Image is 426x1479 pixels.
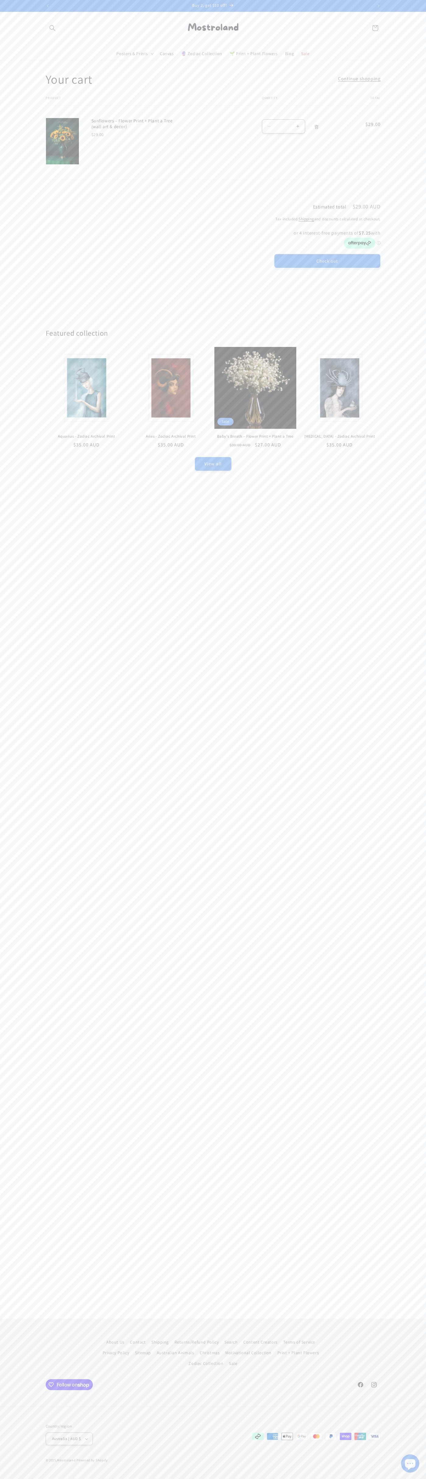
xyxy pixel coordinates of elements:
[46,1458,76,1462] small: © 2025,
[299,434,381,439] a: [MEDICAL_DATA] - Zodiac Archival Print
[274,216,381,222] small: Tax included. and discounts calculated at checkout.
[283,1337,315,1348] a: Terms of Service
[46,1423,93,1429] h2: Country/region
[174,1337,219,1348] a: Returns/Refund Policy
[130,434,212,439] a: Aries - Zodiac Archival Print
[116,51,148,56] span: Posters & Prints
[311,119,322,135] a: Remove Sunflowers – Flower Print + Plant a Tree (wall art & decor)
[156,47,178,60] a: Canvas
[103,1348,129,1358] a: Privacy Policy
[130,1337,146,1348] a: Contact
[106,1338,125,1348] a: About Us
[57,1458,76,1462] a: Mostroland
[46,71,92,87] h1: Your cart
[281,47,297,60] a: Blog
[46,434,128,439] a: Aquarius - Zodiac Archival Print
[113,47,156,60] summary: Posters & Prints
[357,121,380,128] span: $29.00
[297,47,313,60] a: Sale
[46,1432,93,1445] button: Australia | AUD $
[247,96,345,106] th: Quantity
[46,96,247,106] th: Product
[91,131,183,138] div: $29.00
[224,1337,238,1348] a: Search
[298,216,314,222] a: Shipping
[157,1348,194,1358] a: Australian Animals
[200,1348,220,1358] a: Christmas
[192,3,227,8] span: Buy 2, get $10 off!
[46,347,381,454] ul: Slider
[226,47,281,60] a: 🌱 Print + Plant Flowers
[285,51,294,56] span: Blog
[243,1337,278,1348] a: Content Creators
[46,21,59,35] summary: Search
[46,328,381,338] h2: Featured collection
[176,12,250,44] a: Mostroland
[135,1348,151,1358] a: Sitemap
[229,1358,237,1369] a: Sale
[188,1358,223,1369] a: Zodiac Collection
[52,1436,81,1442] span: Australia | AUD $
[151,1337,169,1348] a: Shipping
[91,118,183,130] a: Sunflowers – Flower Print + Plant a Tree (wall art & decor)
[277,1348,319,1358] a: Print + Plant Flowers
[301,51,309,56] span: Sale
[276,119,291,134] input: Quantity for Sunflowers – Flower Print + Plant a Tree (wall art &amp; decor)
[160,51,174,56] span: Canvas
[225,1348,272,1358] a: Motivational Collection
[399,1454,421,1474] inbox-online-store-chat: Shopify online store chat
[181,51,222,56] span: 🔮 Zodiac Collection
[345,96,380,106] th: Total
[214,434,296,439] a: Baby's Breath – Flower Print + Plant a Tree
[178,14,248,42] img: Mostroland
[353,204,381,209] p: $29.00 AUD
[195,457,232,471] a: View all products in the Products collection
[274,254,381,268] button: Check out
[230,51,278,56] span: 🌱 Print + Plant Flowers
[178,47,226,60] a: 🔮 Zodiac Collection
[274,280,381,293] iframe: PayPal-paypal
[76,1458,108,1462] a: Powered by Shopify
[338,75,380,83] a: Continue shopping
[313,205,347,209] h2: Estimated total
